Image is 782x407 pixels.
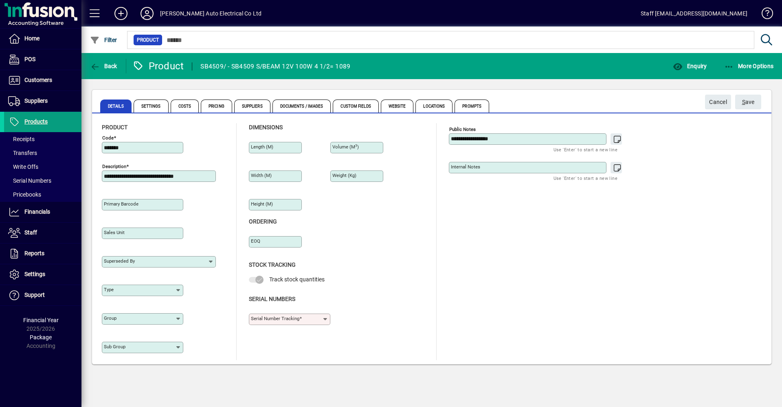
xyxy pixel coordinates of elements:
button: More Options [722,59,776,73]
span: Pricing [201,100,232,113]
a: Staff [4,223,81,243]
a: POS [4,49,81,70]
a: Support [4,285,81,305]
mat-label: Volume (m ) [332,144,359,150]
span: Settings [134,100,169,113]
app-page-header-button: Back [81,59,126,73]
span: Filter [90,37,117,43]
a: Write Offs [4,160,81,174]
span: Package [30,334,52,341]
mat-label: Public Notes [449,126,476,132]
a: Reports [4,243,81,264]
button: Add [108,6,134,21]
span: Costs [171,100,199,113]
sup: 3 [355,144,357,148]
a: Serial Numbers [4,174,81,188]
span: Staff [24,229,37,236]
a: Financials [4,202,81,222]
mat-label: Superseded by [104,258,135,264]
span: Receipts [8,136,35,142]
span: Settings [24,271,45,277]
mat-label: Primary barcode [104,201,138,207]
button: Filter [88,33,119,47]
mat-label: Serial Number tracking [251,316,299,321]
span: S [742,99,745,105]
a: Knowledge Base [756,2,772,28]
mat-label: Type [104,287,114,292]
mat-label: Width (m) [251,173,272,178]
mat-label: Group [104,315,116,321]
button: Enquiry [671,59,709,73]
span: Ordering [249,218,277,225]
mat-label: Sub group [104,344,125,349]
mat-hint: Use 'Enter' to start a new line [554,145,617,154]
mat-label: Description [102,164,126,169]
button: Save [735,95,761,109]
span: Pricebooks [8,191,41,198]
div: Staff [EMAIL_ADDRESS][DOMAIN_NAME] [641,7,747,20]
span: More Options [724,63,774,69]
a: Transfers [4,146,81,160]
span: Customers [24,77,52,83]
span: Financial Year [23,317,59,323]
span: Cancel [709,95,727,109]
span: Reports [24,250,44,257]
span: Enquiry [673,63,707,69]
button: Cancel [705,95,731,109]
span: Product [102,124,127,131]
a: Home [4,29,81,49]
span: Website [381,100,414,113]
span: POS [24,56,35,62]
span: Locations [415,100,453,113]
mat-hint: Use 'Enter' to start a new line [554,173,617,183]
span: Home [24,35,40,42]
a: Settings [4,264,81,285]
span: ave [742,95,755,109]
span: Support [24,292,45,298]
a: Customers [4,70,81,91]
span: Prompts [455,100,489,113]
span: Dimensions [249,124,283,131]
a: Pricebooks [4,188,81,201]
mat-label: Height (m) [251,201,273,207]
span: Products [24,118,48,125]
span: Suppliers [234,100,270,113]
span: Product [137,36,159,44]
span: Transfers [8,150,37,156]
mat-label: Internal Notes [451,164,480,170]
mat-label: Length (m) [251,144,273,150]
span: Custom Fields [333,100,378,113]
div: Product [132,60,184,73]
span: Serial Numbers [249,296,295,302]
span: Suppliers [24,97,48,104]
span: Details [100,100,132,113]
div: SB4509/ - SB4509 S/BEAM 12V 100W 4 1/2= 1089 [200,60,350,73]
span: Track stock quantities [269,276,325,283]
span: Financials [24,208,50,215]
mat-label: Sales unit [104,230,125,235]
button: Profile [134,6,160,21]
button: Back [88,59,119,73]
a: Receipts [4,132,81,146]
a: Suppliers [4,91,81,111]
span: Serial Numbers [8,177,51,184]
span: Documents / Images [272,100,331,113]
mat-label: Weight (Kg) [332,173,356,178]
span: Stock Tracking [249,261,296,268]
span: Write Offs [8,164,38,170]
div: [PERSON_NAME] Auto Electrical Co Ltd [160,7,261,20]
mat-label: Code [102,135,114,141]
mat-label: EOQ [251,238,260,244]
span: Back [90,63,117,69]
